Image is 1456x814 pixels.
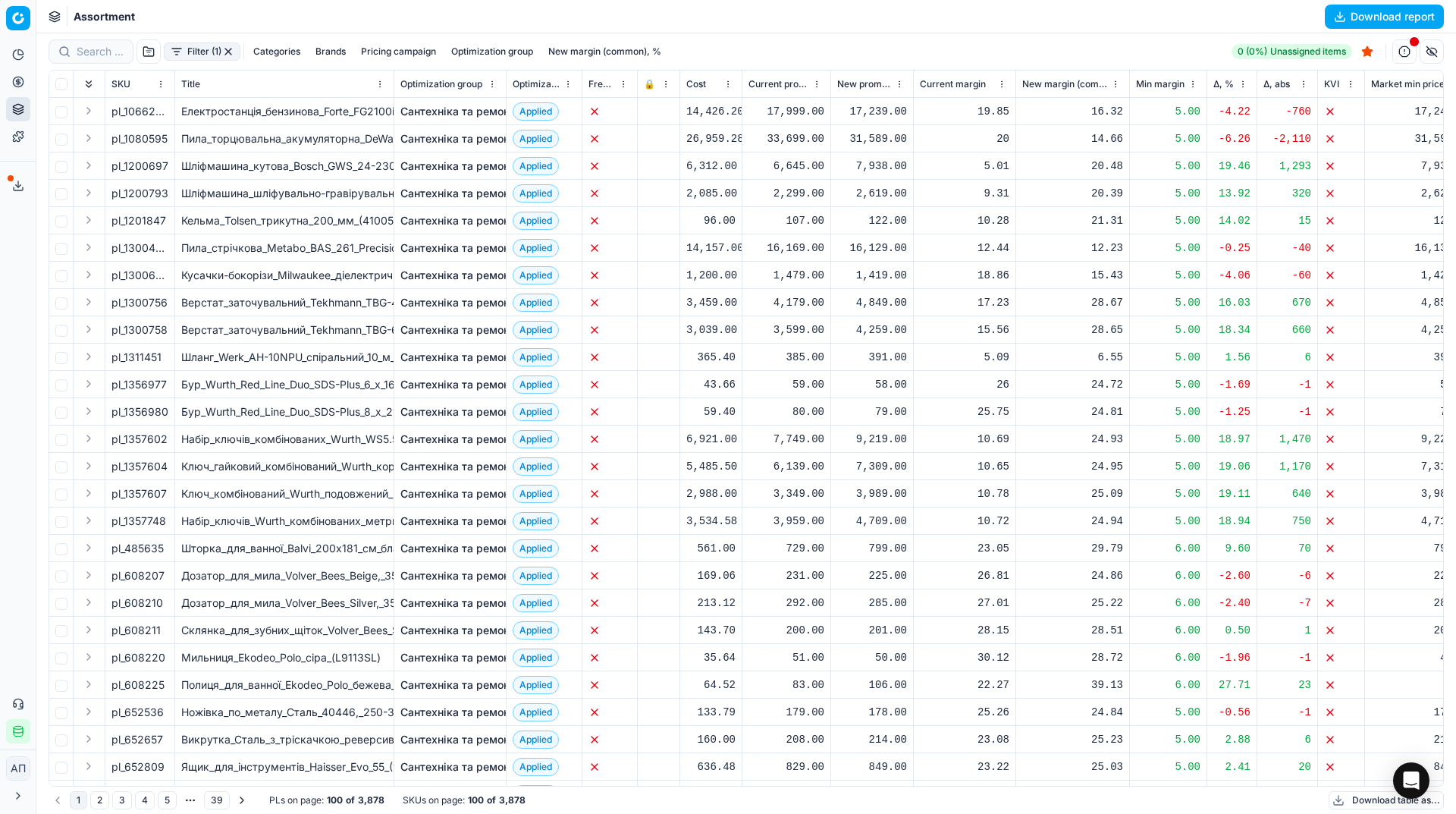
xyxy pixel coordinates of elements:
[1136,240,1200,256] div: 5.00
[80,211,98,229] button: Expand
[686,404,736,420] div: 59.40
[80,347,98,366] button: Expand
[181,295,388,310] div: Верстат_заточувальний_Tekhmann_TBG-4515_LB_(850989)
[1213,377,1250,392] div: -1.69
[686,322,736,338] div: 3,039.00
[513,485,559,503] span: Applied
[1022,322,1123,338] div: 28.65
[513,294,559,312] span: Applied
[74,9,135,24] nav: breadcrumb
[686,514,736,529] div: 3,534.58
[400,568,515,583] a: Сантехніка та ремонт
[400,213,515,228] a: Сантехніка та ремонт
[513,157,559,175] span: Applied
[400,377,515,392] a: Сантехніка та ремонт
[400,131,515,146] a: Сантехніка та ремонт
[400,486,515,501] a: Сантехніка та ремонт
[1325,5,1444,29] button: Download report
[686,268,736,283] div: 1,200.00
[112,791,132,809] button: 3
[111,350,162,365] span: pl_1311451
[588,78,616,90] span: Freeze price
[1022,104,1123,119] div: 16.32
[80,702,98,721] button: Expand
[80,266,98,284] button: Expand
[400,732,515,747] a: Сантехніка та ремонт
[837,159,907,174] div: 7,938.00
[1393,762,1429,799] div: Open Intercom Messenger
[181,104,388,119] div: Електростанція_бензинова_Forte_FG2100i_інверторна_1.9_кВт_(138122)
[80,593,98,611] button: Expand
[400,459,515,474] a: Сантехніка та ремонт
[920,78,986,90] span: Current margin
[513,539,559,558] span: Applied
[1136,295,1200,310] div: 5.00
[686,240,736,256] div: 14,157.00
[80,648,98,666] button: Expand
[837,131,907,146] div: 31,589.00
[748,78,809,90] span: Current promo price
[920,131,1009,146] div: 20
[1263,432,1311,447] div: 1,470
[920,240,1009,256] div: 12.44
[355,42,442,61] button: Pricing campaign
[686,159,736,174] div: 6,312.00
[181,78,200,90] span: Title
[1270,46,1346,58] span: Unassigned items
[1263,159,1311,174] div: 1,293
[80,320,98,338] button: Expand
[181,131,388,146] div: Пила_торцювальна_акумуляторна_DeWalt_XR_(DCS365N)
[400,240,515,256] a: Сантехніка та ремонт
[111,186,168,201] span: pl_1200793
[686,486,736,501] div: 2,988.00
[400,596,515,611] a: Сантехніка та ремонт
[400,650,515,665] a: Сантехніка та ремонт
[400,268,515,283] a: Сантехніка та ремонт
[1263,514,1311,529] div: 750
[80,184,98,202] button: Expand
[400,541,515,556] a: Сантехніка та ремонт
[686,131,736,146] div: 26,959.28
[1324,78,1339,90] span: KVI
[80,293,98,311] button: Expand
[1213,213,1250,228] div: 14.02
[920,186,1009,201] div: 9.31
[837,404,907,420] div: 79.00
[80,75,98,93] button: Expand all
[920,404,1009,420] div: 25.75
[1263,377,1311,392] div: -1
[1213,186,1250,201] div: 13.92
[686,213,736,228] div: 96.00
[468,794,484,806] strong: 100
[920,268,1009,283] div: 18.86
[1022,159,1123,174] div: 20.48
[1136,404,1200,420] div: 5.00
[1136,322,1200,338] div: 5.00
[513,512,559,530] span: Applied
[686,377,736,392] div: 43.66
[111,404,168,420] span: pl_1356980
[111,541,164,556] span: pl_485635
[400,404,515,420] a: Сантехніка та ремонт
[513,266,559,284] span: Applied
[181,159,388,174] div: Шліфмашина_кутова_Bosch_GWS_24-230_JZ_230_мм_2400_Вт_8500_об/хв_5.8_кг_плавн._пуск_із_системою_за...
[181,350,388,365] div: Шланг_Werk_AH-10NPU_спіральний_10_м_з_перехідниками_(61589)
[77,44,124,59] input: Search by SKU or title
[1022,377,1123,392] div: 24.72
[181,404,388,420] div: Бур_Wurth_Red_Line_Duo_SDS-Plus_8_х_210_мм_(1648550821)
[837,240,907,256] div: 16,129.00
[1213,240,1250,256] div: -0.25
[1263,541,1311,556] div: 70
[513,457,559,476] span: Applied
[686,78,706,90] span: Cost
[748,240,824,256] div: 16,169.00
[920,541,1009,556] div: 23.05
[1263,295,1311,310] div: 670
[80,102,98,120] button: Expand
[686,432,736,447] div: 6,921.00
[80,484,98,502] button: Expand
[181,240,388,256] div: Пила_стрічкова_Metabo_BAS_261_Precision_(619008000)
[1022,432,1123,447] div: 24.93
[1263,104,1311,119] div: -760
[513,102,559,121] span: Applied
